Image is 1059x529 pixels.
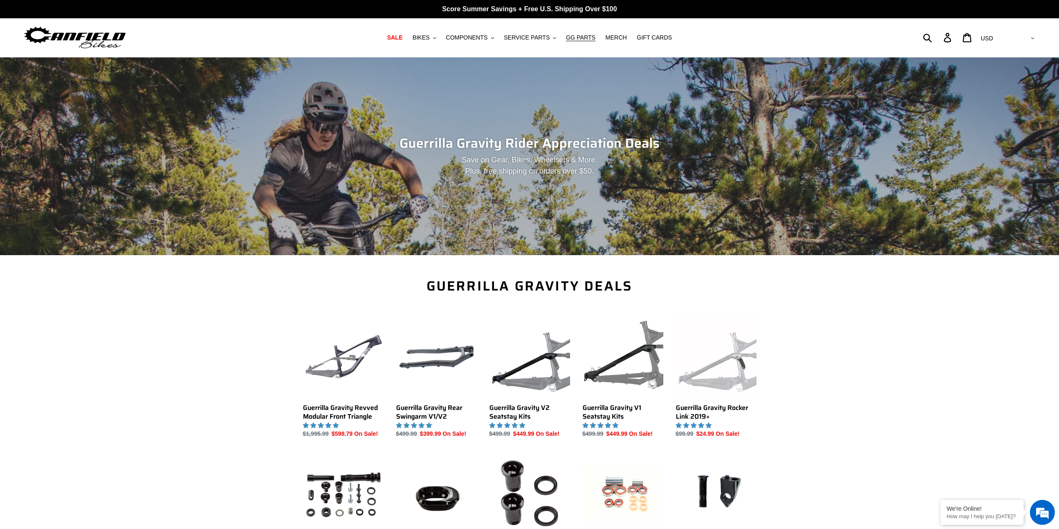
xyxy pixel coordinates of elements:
[383,32,407,43] a: SALE
[500,32,560,43] button: SERVICE PARTS
[566,34,595,41] span: GG PARTS
[387,34,402,41] span: SALE
[947,505,1017,512] div: We're Online!
[23,25,127,51] img: Canfield Bikes
[303,135,756,151] h2: Guerrilla Gravity Rider Appreciation Deals
[412,34,429,41] span: BIKES
[947,513,1017,519] p: How may I help you today?
[601,32,631,43] a: MERCH
[562,32,600,43] a: GG PARTS
[605,34,627,41] span: MERCH
[442,32,498,43] button: COMPONENTS
[446,34,488,41] span: COMPONENTS
[504,34,550,41] span: SERVICE PARTS
[408,32,440,43] button: BIKES
[632,32,676,43] a: GIFT CARDS
[360,154,700,177] p: Save on Gear, Bikes, Wheelsets & More. Plus, free shipping on orders over $50.
[303,278,756,294] h2: Guerrilla Gravity Deals
[928,28,949,47] input: Search
[637,34,672,41] span: GIFT CARDS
